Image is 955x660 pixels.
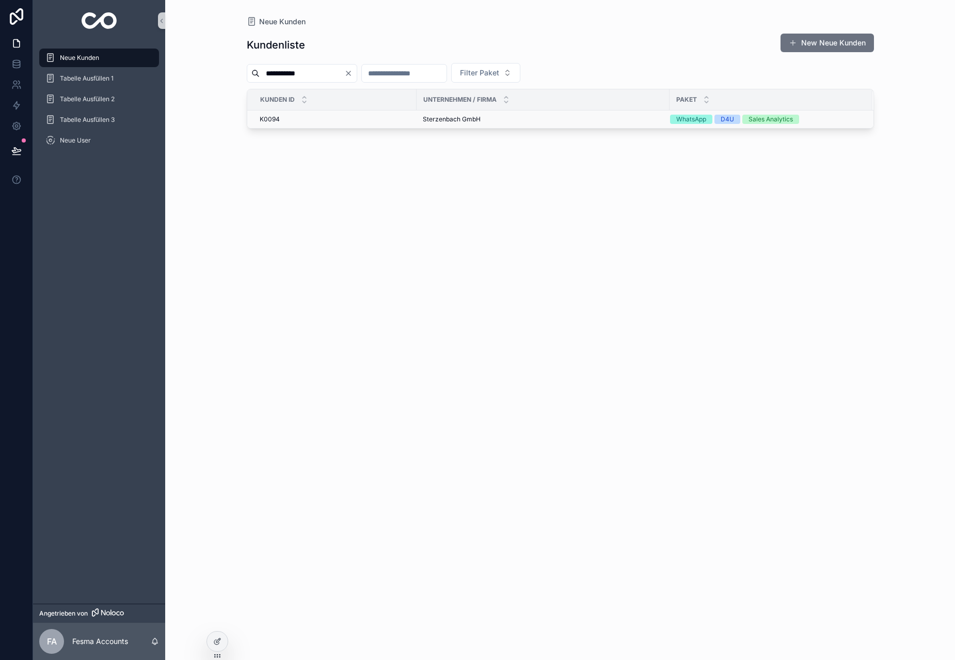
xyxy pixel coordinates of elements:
a: Neue User [39,131,159,150]
span: Unternehmen / Firma [423,96,497,104]
span: K0094 [260,115,280,123]
span: Kunden ID [260,96,295,104]
a: Tabelle Ausfüllen 2 [39,90,159,108]
img: App-Logo [82,12,117,29]
button: Clear [344,69,357,77]
a: Neue Kunden [247,17,306,27]
a: Tabelle Ausfüllen 3 [39,111,159,129]
span: Sterzenbach GmbH [423,115,481,123]
h1: Kundenliste [247,38,305,52]
font: Angetrieben von [39,609,88,617]
span: Paket [676,96,697,104]
span: Tabelle Ausfüllen 3 [60,116,115,124]
button: Select Button [451,63,520,83]
span: Neue Kunden [60,54,99,62]
a: Tabelle Ausfüllen 1 [39,69,159,88]
span: Neue Kunden [259,17,306,27]
a: Sterzenbach GmbH [423,115,663,123]
a: Angetrieben von [33,604,165,623]
a: WhatsAppD4USales Analytics [670,115,860,124]
a: K0094 [260,115,410,123]
p: Fesma Accounts [72,636,128,647]
span: FA [47,635,57,648]
div: Sales Analytics [749,115,793,124]
span: Tabelle Ausfüllen 2 [60,95,115,103]
div: WhatsApp [676,115,706,124]
span: Filter Paket [460,68,499,78]
span: Neue User [60,136,91,145]
div: scrollbarer Inhalt [33,41,165,163]
div: D4U [721,115,734,124]
button: New Neue Kunden [781,34,874,52]
span: Tabelle Ausfüllen 1 [60,74,114,83]
a: Neue Kunden [39,49,159,67]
